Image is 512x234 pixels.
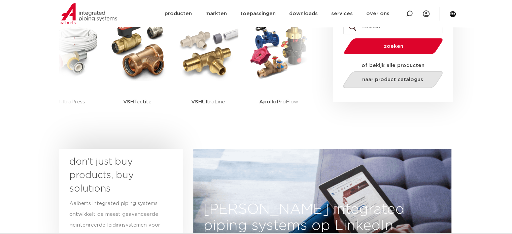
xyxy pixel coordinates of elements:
[361,44,425,49] span: zoeken
[194,201,452,234] h3: [PERSON_NAME] integrated piping systems op LinkedIn
[107,20,168,123] a: VSHTectite
[123,99,134,104] strong: VSH
[36,20,97,123] a: UltraPress
[69,155,161,196] h3: don’t just buy products, buy solutions
[259,99,277,104] strong: Apollo
[362,63,424,68] strong: of bekijk alle producten
[341,71,444,88] a: naar product catalogus
[259,81,298,123] p: ProFlow
[341,38,445,55] button: zoeken
[248,20,309,123] a: ApolloProFlow
[191,81,225,123] p: UltraLine
[178,20,238,123] a: VSHUltraLine
[191,99,202,104] strong: VSH
[123,81,151,123] p: Tectite
[362,77,423,82] span: naar product catalogus
[48,81,85,123] p: UltraPress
